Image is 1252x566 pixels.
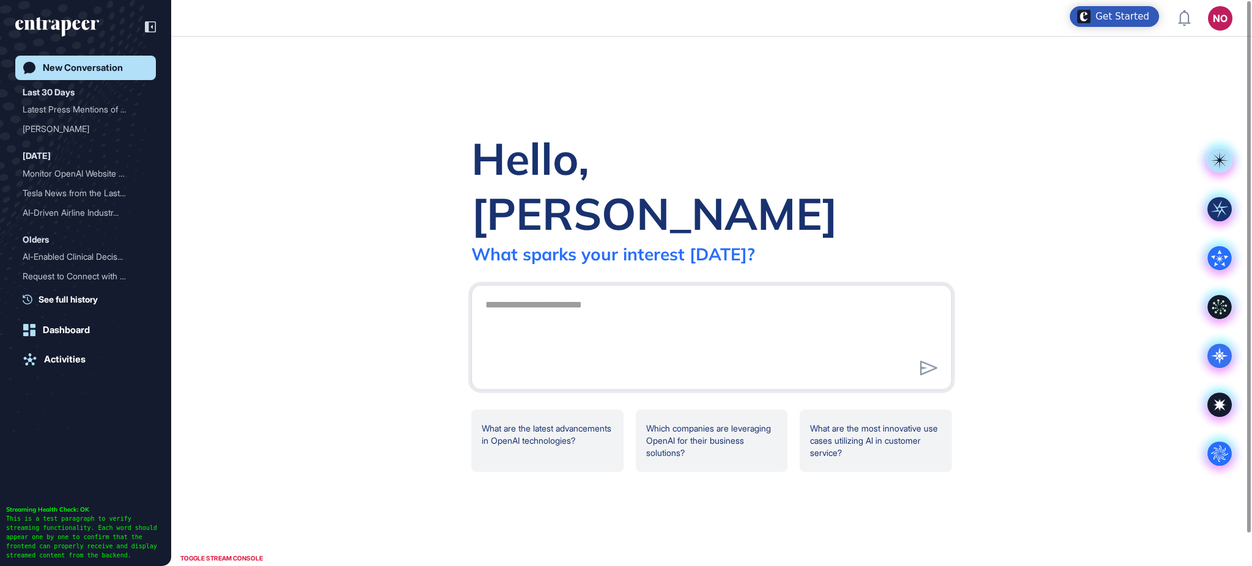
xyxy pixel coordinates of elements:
button: NO [1208,6,1232,31]
div: Open Get Started checklist [1070,6,1159,27]
div: TOGGLE STREAM CONSOLE [177,551,266,566]
span: See full history [39,293,98,306]
div: Latest Press Mentions of ... [23,100,139,119]
div: What sparks your interest [DATE]? [471,243,755,265]
img: launcher-image-alternative-text [1077,10,1091,23]
div: Hello, [PERSON_NAME] [471,131,952,241]
a: Dashboard [15,318,156,342]
div: entrapeer-logo [15,17,99,37]
div: What are the latest advancements in OpenAI technologies? [471,410,624,472]
a: See full history [23,293,156,306]
div: Reese [23,119,149,139]
div: Monitor OpenAI Website Activity [23,164,149,183]
div: Activities [44,354,86,365]
div: AI-Enabled Clinical Decis... [23,247,139,266]
div: Tesla News from the Last ... [23,183,139,203]
div: [PERSON_NAME] [23,119,139,139]
div: Get Started [1095,10,1149,23]
div: Last 30 Days [23,85,75,100]
div: AI-Driven Airline Industry Updates [23,203,149,222]
a: New Conversation [15,56,156,80]
div: Latest Press Mentions of OpenAI [23,100,149,119]
div: What are the most innovative use cases utilizing AI in customer service? [800,410,952,472]
div: New Conversation [43,62,123,73]
div: [DATE] [23,149,51,163]
div: Which companies are leveraging OpenAI for their business solutions? [636,410,788,472]
div: Request to Connect with C... [23,266,139,286]
div: Request to Connect with Curie [23,266,149,286]
a: Activities [15,347,156,372]
div: Monitor OpenAI Website Ac... [23,164,139,183]
div: AI-Driven Airline Industr... [23,203,139,222]
div: Olders [23,232,49,247]
div: Dashboard [43,325,90,336]
div: AI-Enabled Clinical Decision Support Software for Infectious Disease Screening and AMR Program [23,247,149,266]
div: Tesla News from the Last Two Weeks [23,183,149,203]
